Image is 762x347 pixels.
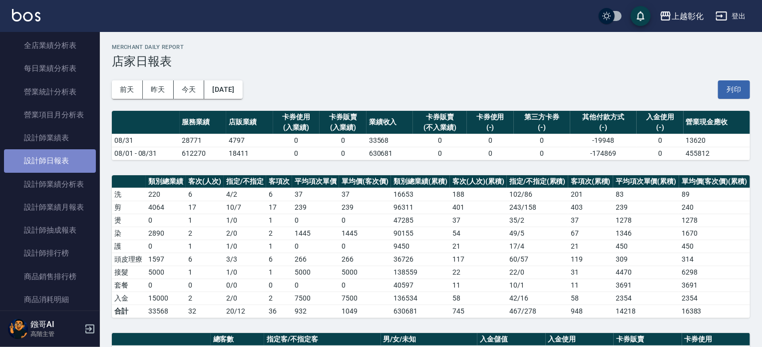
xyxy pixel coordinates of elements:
td: 16653 [391,188,450,201]
td: 239 [339,201,391,214]
td: 燙 [112,214,146,227]
a: 營業項目月分析表 [4,103,96,126]
td: 1 [266,266,292,279]
a: 設計師業績分析表 [4,173,96,196]
td: 314 [679,253,750,266]
a: 設計師排行榜 [4,242,96,265]
td: 67 [568,227,613,240]
td: 42 / 16 [507,292,568,305]
td: 96311 [391,201,450,214]
td: 239 [613,201,679,214]
a: 營業統計分析表 [4,80,96,103]
th: 卡券使用 [682,333,750,346]
td: 0 [273,134,320,147]
td: 630681 [367,147,413,160]
td: 7500 [292,292,339,305]
td: 49 / 5 [507,227,568,240]
td: 4797 [226,134,273,147]
td: 9450 [391,240,450,253]
th: 指定/不指定 [224,175,266,188]
div: 卡券販賣 [322,112,364,122]
td: 接髮 [112,266,146,279]
td: 20/12 [224,305,266,318]
td: 17 [186,201,224,214]
td: 0 / 0 [224,279,266,292]
th: 單均價(客次價) [339,175,391,188]
td: 1049 [339,305,391,318]
td: 0 [273,147,320,160]
td: 2 / 0 [224,227,266,240]
th: 入金使用 [546,333,614,346]
td: 0 [467,147,514,160]
td: 102 / 86 [507,188,568,201]
td: 239 [292,201,339,214]
h2: Merchant Daily Report [112,44,750,50]
td: 1278 [613,214,679,227]
td: 10 / 7 [224,201,266,214]
td: 89 [679,188,750,201]
td: 630681 [391,305,450,318]
td: 58 [568,292,613,305]
td: 6298 [679,266,750,279]
td: -174869 [570,147,637,160]
td: 28771 [180,134,227,147]
td: 0 [266,279,292,292]
td: 33568 [146,305,186,318]
td: 2 [266,292,292,305]
h3: 店家日報表 [112,54,750,68]
button: 列印 [718,80,750,99]
td: 2 [186,227,224,240]
td: 6 [266,188,292,201]
td: 4064 [146,201,186,214]
td: 54 [450,227,507,240]
td: 0 [514,147,570,160]
td: 0 [413,134,467,147]
td: 0 [637,134,684,147]
th: 入金儲值 [477,333,545,346]
button: 登出 [712,7,750,25]
td: 08/01 - 08/31 [112,147,180,160]
a: 設計師業績月報表 [4,196,96,219]
td: 21 [568,240,613,253]
td: 6 [186,253,224,266]
td: 0 [146,214,186,227]
th: 客次(人次)(累積) [450,175,507,188]
div: 入金使用 [639,112,681,122]
td: 37 [339,188,391,201]
td: 0 [292,279,339,292]
div: (不入業績) [415,122,464,133]
td: 洗 [112,188,146,201]
td: 266 [339,253,391,266]
td: -19948 [570,134,637,147]
td: 1 [186,266,224,279]
td: 117 [450,253,507,266]
td: 188 [450,188,507,201]
a: 設計師日報表 [4,149,96,172]
td: 1 [266,240,292,253]
td: 4470 [613,266,679,279]
td: 2890 [146,227,186,240]
td: 309 [613,253,679,266]
td: 1 / 0 [224,266,266,279]
td: 2354 [679,292,750,305]
th: 總客數 [211,333,264,346]
div: (-) [639,122,681,133]
div: 卡券使用 [469,112,511,122]
th: 營業現金應收 [684,111,750,134]
div: (入業績) [322,122,364,133]
a: 商品消耗明細 [4,288,96,311]
td: 467/278 [507,305,568,318]
th: 店販業績 [226,111,273,134]
p: 高階主管 [30,330,81,339]
td: 7500 [339,292,391,305]
td: 0 [146,279,186,292]
td: 32 [186,305,224,318]
td: 染 [112,227,146,240]
th: 指定客/不指定客 [264,333,381,346]
td: 4 / 2 [224,188,266,201]
td: 0 [186,279,224,292]
td: 0 [339,240,391,253]
img: Person [8,319,28,339]
div: (入業績) [276,122,318,133]
td: 13620 [684,134,750,147]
